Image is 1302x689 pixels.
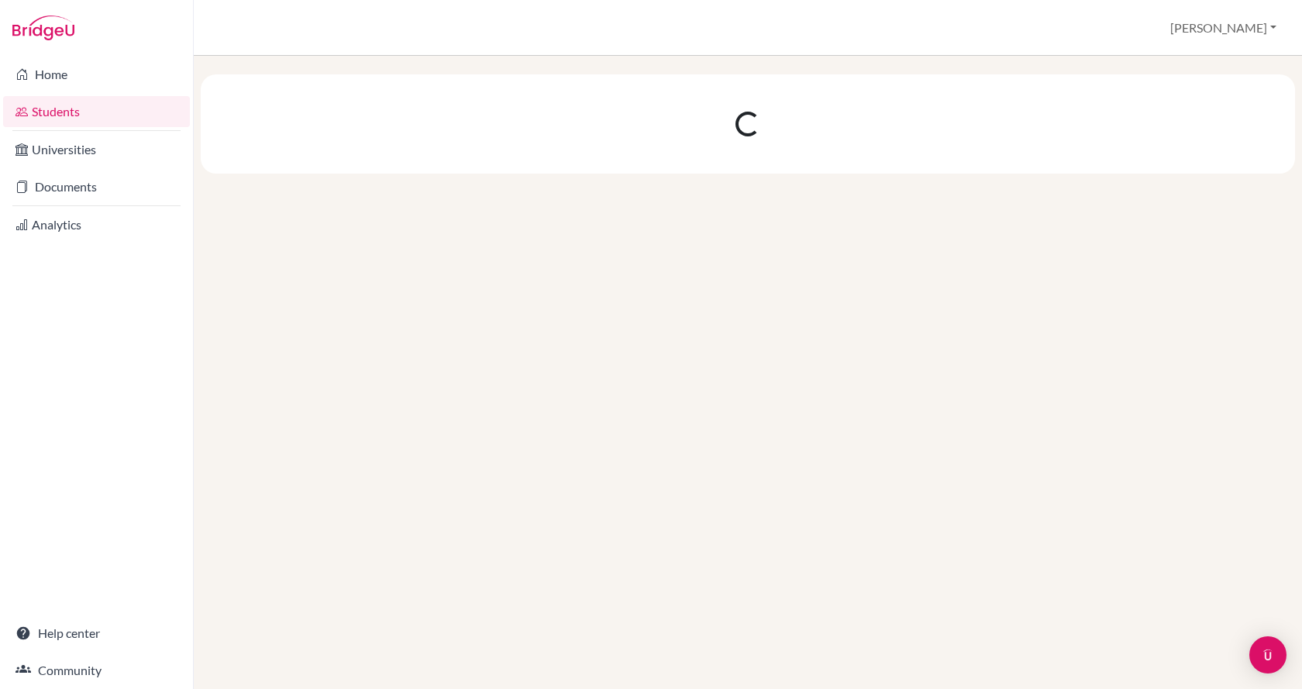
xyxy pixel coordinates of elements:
a: Home [3,59,190,90]
div: Open Intercom Messenger [1249,636,1286,673]
button: [PERSON_NAME] [1163,13,1283,43]
a: Documents [3,171,190,202]
a: Help center [3,618,190,649]
img: Bridge-U [12,16,74,40]
a: Students [3,96,190,127]
a: Universities [3,134,190,165]
a: Community [3,655,190,686]
a: Analytics [3,209,190,240]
